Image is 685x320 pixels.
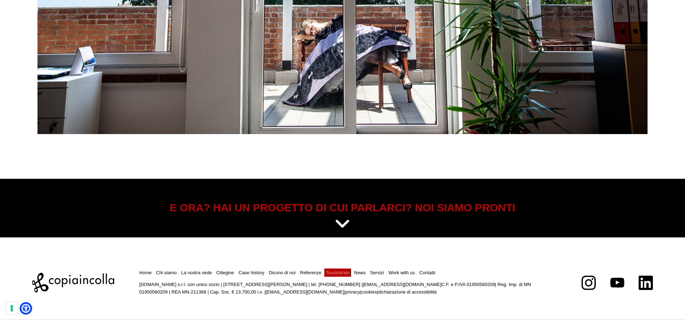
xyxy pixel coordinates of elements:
[370,270,384,275] a: Servizi
[216,270,234,275] a: Ciliegine
[326,270,350,275] a: Tavolobrain
[21,304,30,313] a: Open Accessibility Menu
[6,302,18,314] button: Le tue preferenze relative al consenso per le tecnologie di tracciamento
[363,282,441,287] a: [EMAIL_ADDRESS][DOMAIN_NAME]
[354,270,366,275] a: News
[265,289,344,295] a: [EMAIL_ADDRESS][DOMAIN_NAME]
[419,270,435,275] a: Contatti
[345,289,360,295] a: privacy
[378,289,437,295] a: dichiarazione di accessibilità
[389,270,415,275] a: Work with us
[181,270,212,275] a: La nostra sede
[361,289,377,295] a: cookies
[37,200,648,215] h5: E ORA? HAI UN PROGETTO DI CUI PARLARCI? NOI SIAMO PRONTI
[139,270,152,275] a: Home
[156,270,177,275] a: Chi siamo
[300,270,321,275] a: Referenze
[139,281,557,296] p: [DOMAIN_NAME] s.r.l. con unico socio | [STREET_ADDRESS][PERSON_NAME] | tel. [PHONE_NUMBER] | C.F....
[269,270,295,275] a: Dicono di noi
[239,270,264,275] a: Case history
